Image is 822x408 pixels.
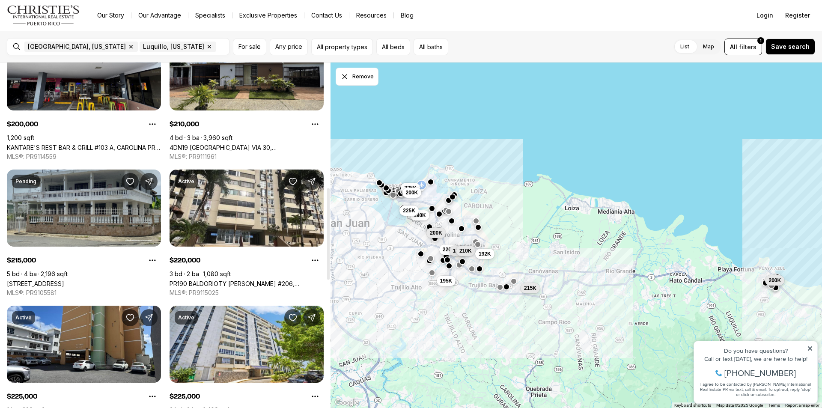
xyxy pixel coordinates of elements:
[307,116,324,133] button: Property options
[11,53,122,69] span: I agree to be contacted by [PERSON_NAME] International Real Estate PR via text, call & email. To ...
[780,7,815,24] button: Register
[724,39,762,55] button: Allfilters1
[760,37,762,44] span: 1
[440,277,453,284] span: 195K
[233,39,266,55] button: For sale
[170,144,324,151] a: 4DN19 VILLA FONTANA VIA 30, CAROLINA PR, 00983
[430,229,442,236] span: 200K
[399,205,419,216] button: 225K
[459,247,472,254] span: 210K
[144,116,161,133] button: Property options
[739,42,756,51] span: filters
[401,183,420,193] button: 225K
[28,43,126,50] span: [GEOGRAPHIC_DATA], [US_STATE]
[751,7,778,24] button: Login
[303,173,320,190] button: Share Property
[131,9,188,21] a: Our Advantage
[232,9,304,21] a: Exclusive Properties
[456,246,475,256] button: 210K
[450,246,469,256] button: 185K
[439,244,459,255] button: 220K
[122,309,139,326] button: Save Property: Amapola ISLA VERDE #208
[673,39,696,54] label: List
[188,9,232,21] a: Specialists
[785,12,810,19] span: Register
[307,388,324,405] button: Property options
[140,173,158,190] button: Share Property
[144,252,161,269] button: Property options
[402,188,422,198] button: 200K
[771,43,810,50] span: Save search
[15,314,32,321] p: Active
[756,12,773,19] span: Login
[90,9,131,21] a: Our Story
[144,388,161,405] button: Property options
[7,5,80,26] img: logo
[696,39,721,54] label: Map
[414,212,426,219] span: 190K
[275,43,302,50] span: Any price
[404,185,417,191] span: 225K
[453,247,465,254] span: 185K
[178,178,194,185] p: Active
[284,309,301,326] button: Save Property: 5 AVE LAGUNA #5c
[521,283,540,293] button: 215K
[303,309,320,326] button: Share Property
[376,39,410,55] button: All beds
[7,144,161,151] a: KANTARE'S REST BAR & GRILL #103 A, CAROLINA PR, 00979
[307,252,324,269] button: Property options
[238,43,261,50] span: For sale
[284,173,301,190] button: Save Property: PR190 BALDORIOTY DE CASTRO #206
[178,314,194,321] p: Active
[479,250,491,257] span: 192K
[410,210,429,220] button: 190K
[140,309,158,326] button: Share Property
[443,246,455,253] span: 220K
[349,9,393,21] a: Resources
[15,178,36,185] p: Pending
[9,27,124,33] div: Call or text [DATE], we are here to help!
[304,9,349,21] button: Contact Us
[426,228,446,238] button: 200K
[7,280,64,287] a: 3 TULIPAN ST LOIZA VALLEY DEV, CANOVANAS PR, 00729
[475,249,494,259] button: 192K
[414,39,448,55] button: All baths
[765,39,815,55] button: Save search
[730,42,737,51] span: All
[406,189,418,196] span: 200K
[403,207,415,214] span: 225K
[768,277,781,284] span: 200K
[9,19,124,25] div: Do you have questions?
[170,280,324,287] a: PR190 BALDORIOTY DE CASTRO #206, CAROLINA PR, 00983
[35,40,107,49] span: [PHONE_NUMBER]
[122,173,139,190] button: Save Property: 3 TULIPAN ST LOIZA VALLEY DEV
[143,43,204,50] span: Luquillo, [US_STATE]
[311,39,373,55] button: All property types
[270,39,308,55] button: Any price
[765,275,784,286] button: 200K
[524,285,536,292] span: 215K
[336,68,378,86] button: Dismiss drawing
[437,276,456,286] button: 195K
[394,9,420,21] a: Blog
